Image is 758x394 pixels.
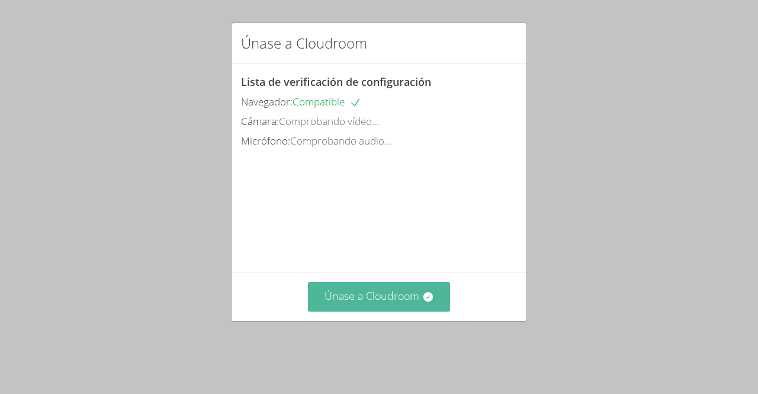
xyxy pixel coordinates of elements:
font: Únase a Cloudroom [241,33,367,53]
font: Comprobando audio... [290,134,391,148]
font: Navegador: [241,95,293,108]
font: Lista de verificación de configuración [241,75,431,89]
button: Únase a Cloudroom [308,282,451,311]
font: Micrófono: [241,134,290,148]
font: Cámara: [241,114,279,128]
font: Compatible [293,95,345,108]
font: Comprobando vídeo... [279,114,379,128]
font: Únase a Cloudroom [325,289,419,303]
